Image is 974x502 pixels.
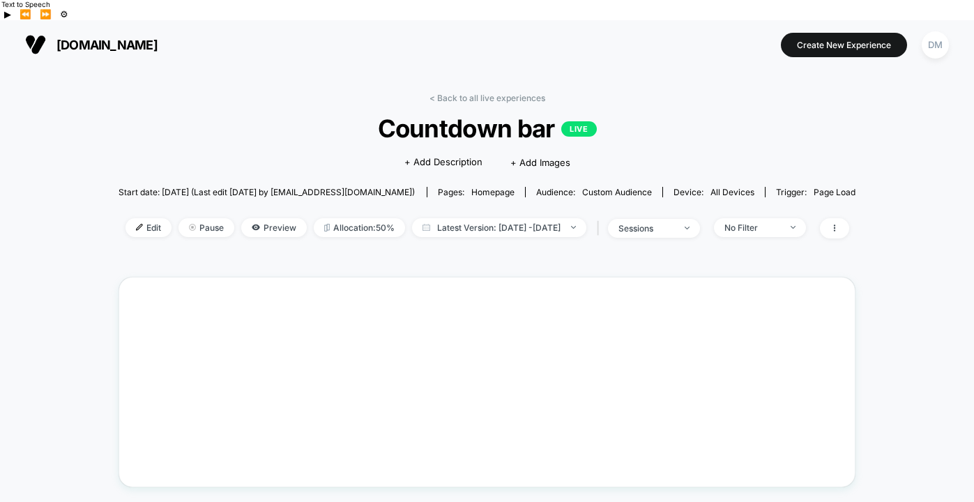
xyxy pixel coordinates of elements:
[429,93,545,103] a: < Back to all live experiences
[15,8,36,20] button: Previous
[662,187,765,197] span: Device:
[781,33,907,57] button: Create New Experience
[922,31,949,59] div: DM
[593,218,608,238] span: |
[136,224,143,231] img: edit
[814,187,855,197] span: Page Load
[36,8,56,20] button: Forward
[791,226,796,229] img: end
[710,187,754,197] span: all devices
[56,8,73,20] button: Settings
[25,34,46,55] img: Visually logo
[189,224,196,231] img: end
[125,218,172,237] span: Edit
[241,218,307,237] span: Preview
[618,223,674,234] div: sessions
[536,187,652,197] div: Audience:
[21,33,162,56] button: [DOMAIN_NAME]
[412,218,586,237] span: Latest Version: [DATE] - [DATE]
[724,222,780,233] div: No Filter
[324,224,330,231] img: rebalance
[918,31,953,59] button: DM
[423,224,430,231] img: calendar
[561,121,596,137] p: LIVE
[510,157,570,168] span: + Add Images
[404,155,482,169] span: + Add Description
[438,187,515,197] div: Pages:
[685,227,690,229] img: end
[776,187,855,197] div: Trigger:
[571,226,576,229] img: end
[178,218,234,237] span: Pause
[314,218,405,237] span: Allocation: 50%
[155,114,819,143] span: Countdown bar
[582,187,652,197] span: Custom Audience
[471,187,515,197] span: homepage
[119,187,415,197] span: Start date: [DATE] (Last edit [DATE] by [EMAIL_ADDRESS][DOMAIN_NAME])
[56,38,158,52] span: [DOMAIN_NAME]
